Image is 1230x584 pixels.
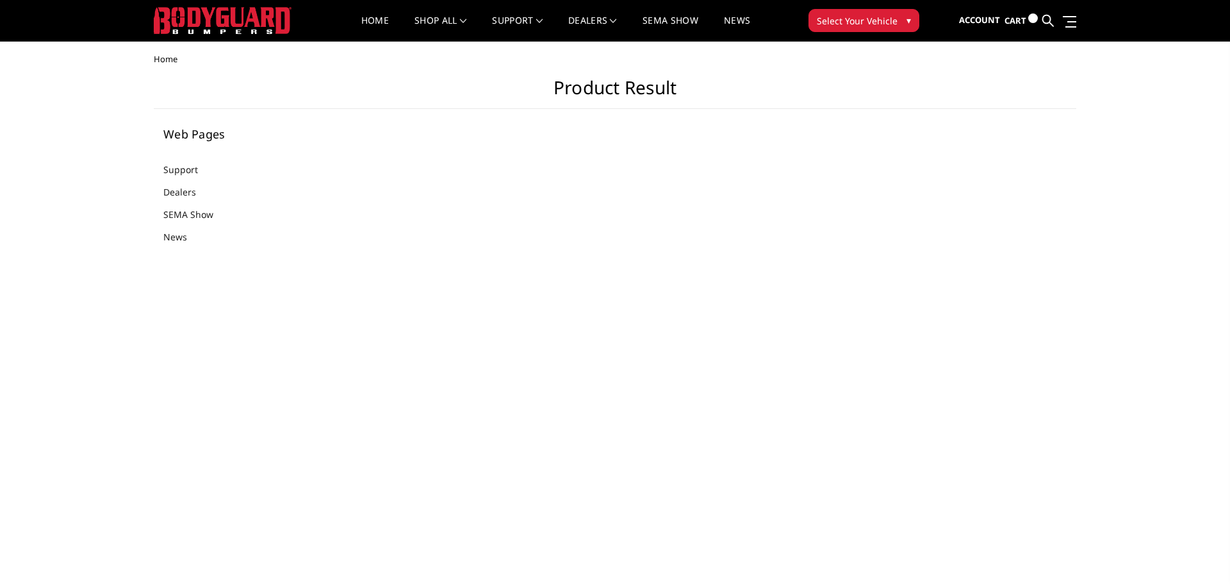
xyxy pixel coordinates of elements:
[817,14,898,28] span: Select Your Vehicle
[1004,3,1038,38] a: Cart
[154,53,177,65] span: Home
[361,16,389,41] a: Home
[414,16,466,41] a: shop all
[643,16,698,41] a: SEMA Show
[163,163,214,176] a: Support
[163,185,212,199] a: Dealers
[154,77,1076,109] h1: Product Result
[492,16,543,41] a: Support
[808,9,919,32] button: Select Your Vehicle
[959,3,1000,38] a: Account
[1004,15,1026,26] span: Cart
[154,7,291,34] img: BODYGUARD BUMPERS
[163,208,229,221] a: SEMA Show
[163,128,320,140] h5: Web Pages
[724,16,750,41] a: News
[568,16,617,41] a: Dealers
[906,13,911,27] span: ▾
[163,230,203,244] a: News
[959,14,1000,26] span: Account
